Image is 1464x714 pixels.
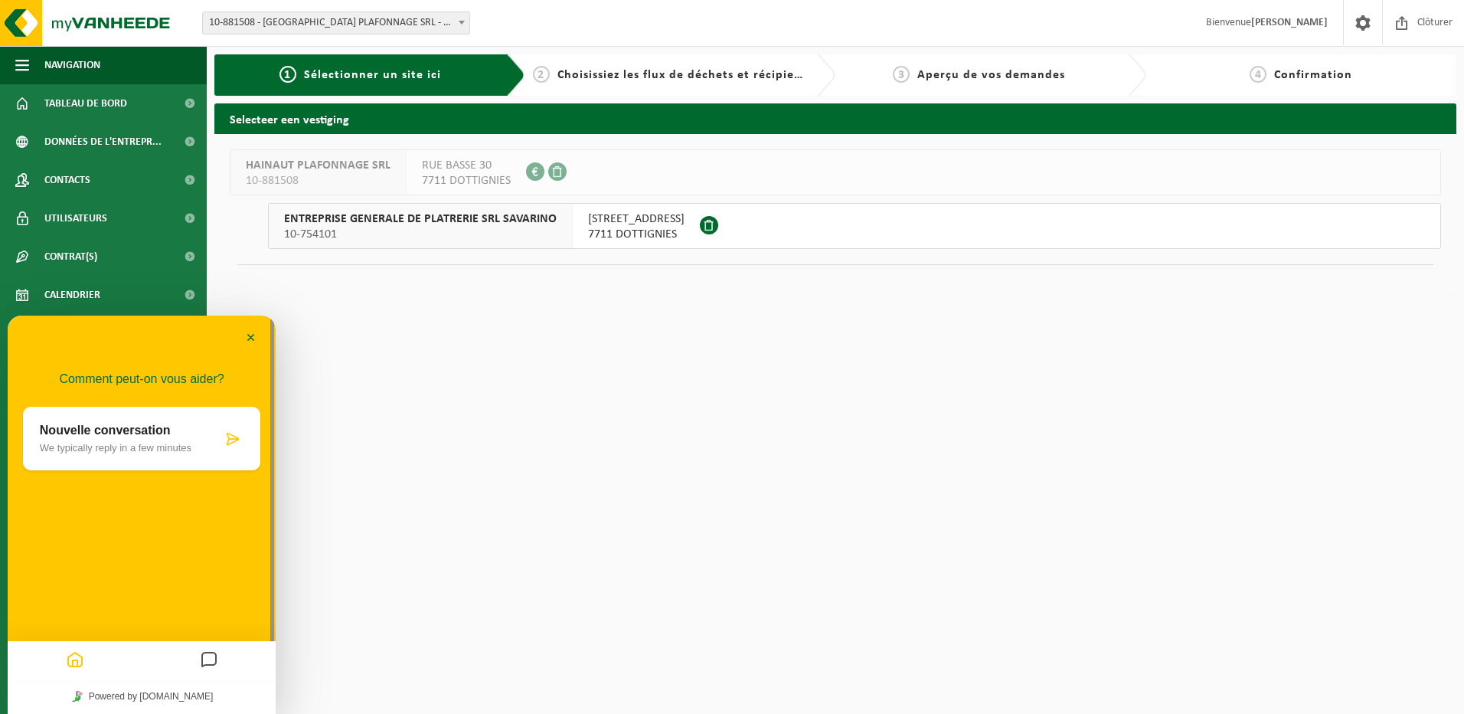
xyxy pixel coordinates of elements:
span: [STREET_ADDRESS] [588,211,685,227]
span: Sélectionner un site ici [304,69,441,81]
span: Aperçu de vos demandes [917,69,1065,81]
span: 7711 DOTTIGNIES [588,227,685,242]
img: Tawky_16x16.svg [64,375,75,386]
strong: [PERSON_NAME] [1251,17,1328,28]
span: 10-881508 - HAINAUT PLAFONNAGE SRL - DOTTIGNIES [202,11,470,34]
h2: Selecteer een vestiging [214,103,1456,133]
span: Confirmation [1274,69,1352,81]
span: HAINAUT PLAFONNAGE SRL [246,158,391,173]
span: Rapports [44,314,91,352]
span: 10-881508 [246,173,391,188]
span: RUE BASSE 30 [422,158,511,173]
span: 3 [893,66,910,83]
span: Utilisateurs [44,199,107,237]
span: Navigation [44,46,100,84]
button: Messages [188,330,214,360]
span: Tableau de bord [44,84,127,123]
span: 10-881508 - HAINAUT PLAFONNAGE SRL - DOTTIGNIES [203,12,469,34]
button: ENTREPRISE GENERALE DE PLATRERIE SRL SAVARINO 10-754101 [STREET_ADDRESS]7711 DOTTIGNIES [268,203,1441,249]
span: 1 [279,66,296,83]
span: Calendrier [44,276,100,314]
span: 10-754101 [284,227,557,242]
a: Powered by [DOMAIN_NAME] [58,371,211,391]
span: Choisissiez les flux de déchets et récipients [557,69,812,81]
iframe: chat widget [8,316,276,714]
span: Données de l'entrepr... [44,123,162,161]
span: Contrat(s) [44,237,97,276]
span: Contacts [44,161,90,199]
span: ENTREPRISE GENERALE DE PLATRERIE SRL SAVARINO [284,211,557,227]
span: 4 [1250,66,1266,83]
button: Home [54,330,80,360]
span: 2 [533,66,550,83]
span: 7711 DOTTIGNIES [422,173,511,188]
